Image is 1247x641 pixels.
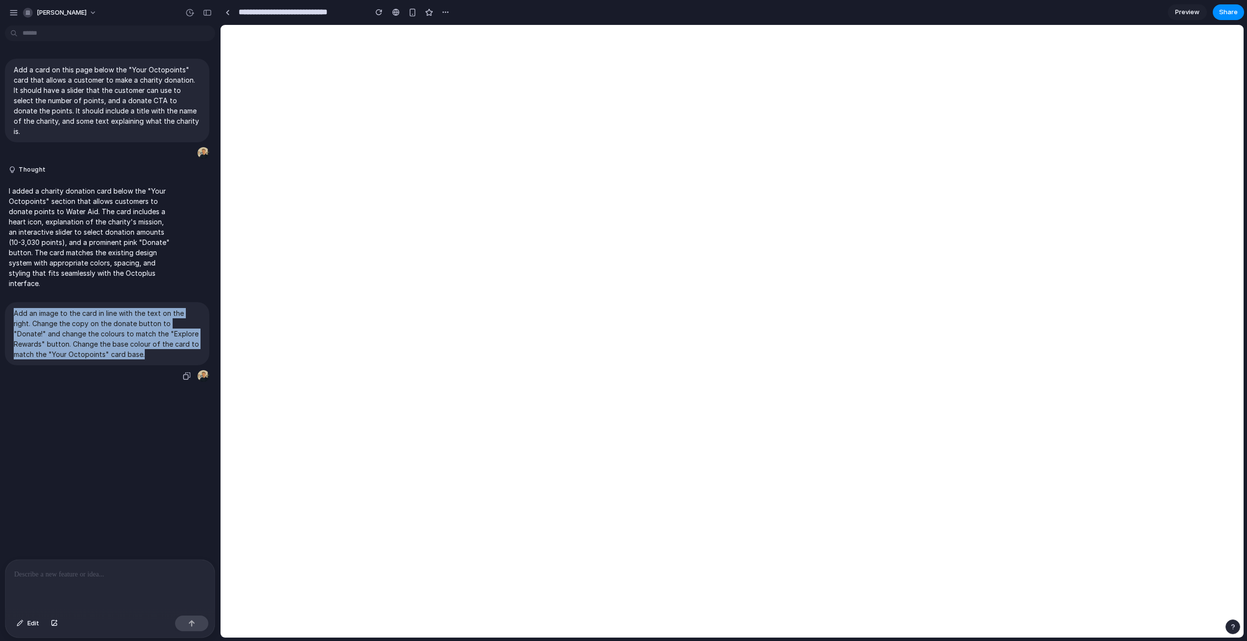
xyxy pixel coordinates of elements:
p: Add a card on this page below the "Your Octopoints" card that allows a customer to make a charity... [14,65,200,136]
button: Edit [12,616,44,631]
span: Edit [27,619,39,628]
p: Add an image to the card in line with the text on the right. Change the copy on the donate button... [14,308,200,359]
span: [PERSON_NAME] [37,8,87,18]
span: Preview [1175,7,1200,17]
a: Preview [1168,4,1207,20]
button: [PERSON_NAME] [19,5,102,21]
button: Share [1213,4,1244,20]
p: I added a charity donation card below the "Your Octopoints" section that allows customers to dona... [9,186,172,288]
span: Share [1219,7,1238,17]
